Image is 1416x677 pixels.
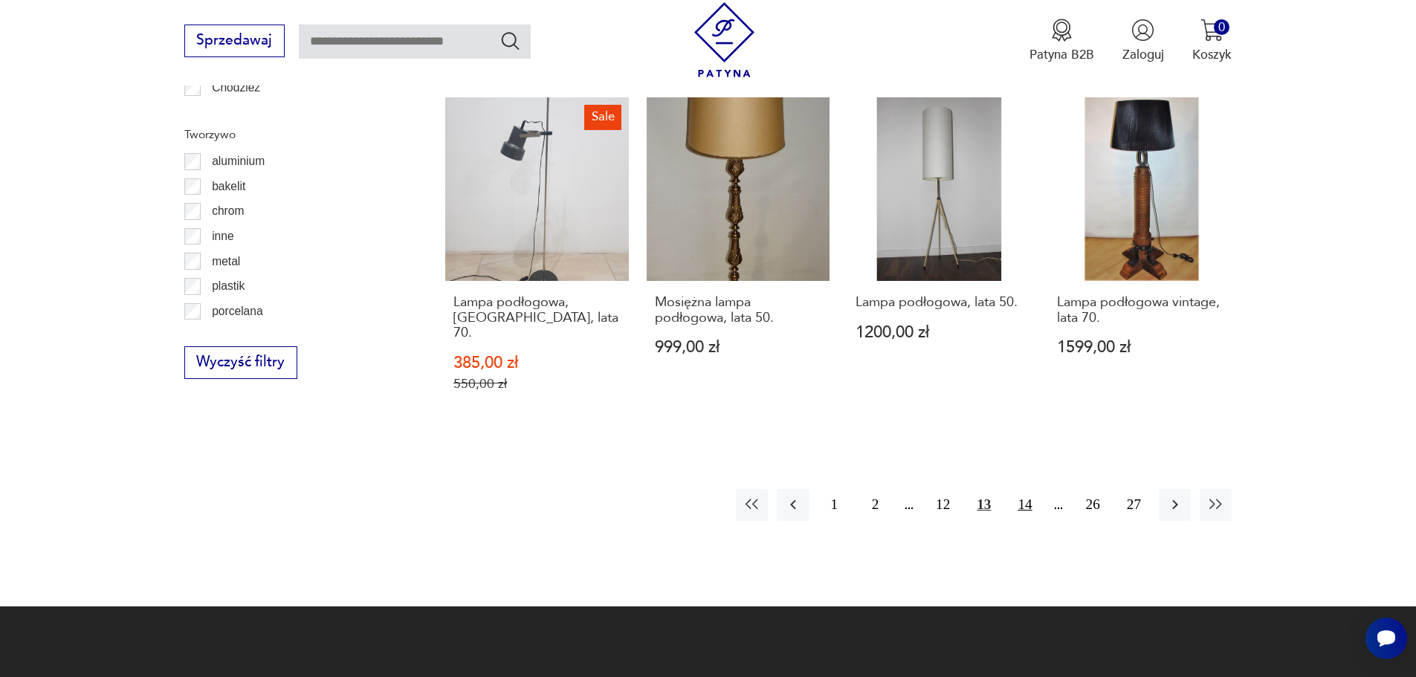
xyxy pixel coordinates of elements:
[687,2,762,77] img: Patyna - sklep z meblami i dekoracjami vintage
[1049,97,1232,426] a: Lampa podłogowa vintage, lata 70.Lampa podłogowa vintage, lata 70.1599,00 zł
[1365,618,1407,659] iframe: Smartsupp widget button
[212,227,233,246] p: inne
[1029,19,1094,63] a: Ikona medaluPatyna B2B
[818,489,850,521] button: 1
[1009,489,1041,521] button: 14
[184,25,285,57] button: Sprzedawaj
[445,97,629,426] a: SaleLampa podłogowa, Niemcy, lata 70.Lampa podłogowa, [GEOGRAPHIC_DATA], lata 70.385,00 zł550,00 zł
[212,152,265,171] p: aluminium
[856,325,1023,340] p: 1200,00 zł
[212,103,256,122] p: Ćmielów
[212,302,263,321] p: porcelana
[1118,489,1150,521] button: 27
[212,78,260,97] p: Chodzież
[647,97,830,426] a: Mosiężna lampa podłogowa, lata 50.Mosiężna lampa podłogowa, lata 50.999,00 zł
[1077,489,1109,521] button: 26
[1050,19,1073,42] img: Ikona medalu
[1192,46,1232,63] p: Koszyk
[655,340,822,355] p: 999,00 zł
[1029,46,1094,63] p: Patyna B2B
[184,125,403,144] p: Tworzywo
[453,355,621,371] p: 385,00 zł
[184,36,285,48] a: Sprzedawaj
[1029,19,1094,63] button: Patyna B2B
[856,295,1023,310] h3: Lampa podłogowa, lata 50.
[1122,19,1164,63] button: Zaloguj
[1192,19,1232,63] button: 0Koszyk
[968,489,1000,521] button: 13
[212,276,245,296] p: plastik
[927,489,959,521] button: 12
[1200,19,1223,42] img: Ikona koszyka
[453,295,621,340] h3: Lampa podłogowa, [GEOGRAPHIC_DATA], lata 70.
[1057,340,1224,355] p: 1599,00 zł
[847,97,1031,426] a: Lampa podłogowa, lata 50.Lampa podłogowa, lata 50.1200,00 zł
[212,252,240,271] p: metal
[212,201,244,221] p: chrom
[500,30,521,51] button: Szukaj
[655,295,822,325] h3: Mosiężna lampa podłogowa, lata 50.
[1122,46,1164,63] p: Zaloguj
[859,489,891,521] button: 2
[212,177,245,196] p: bakelit
[184,346,297,379] button: Wyczyść filtry
[1214,19,1229,35] div: 0
[1131,19,1154,42] img: Ikonka użytkownika
[212,326,249,346] p: porcelit
[1057,295,1224,325] h3: Lampa podłogowa vintage, lata 70.
[453,376,621,392] p: 550,00 zł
